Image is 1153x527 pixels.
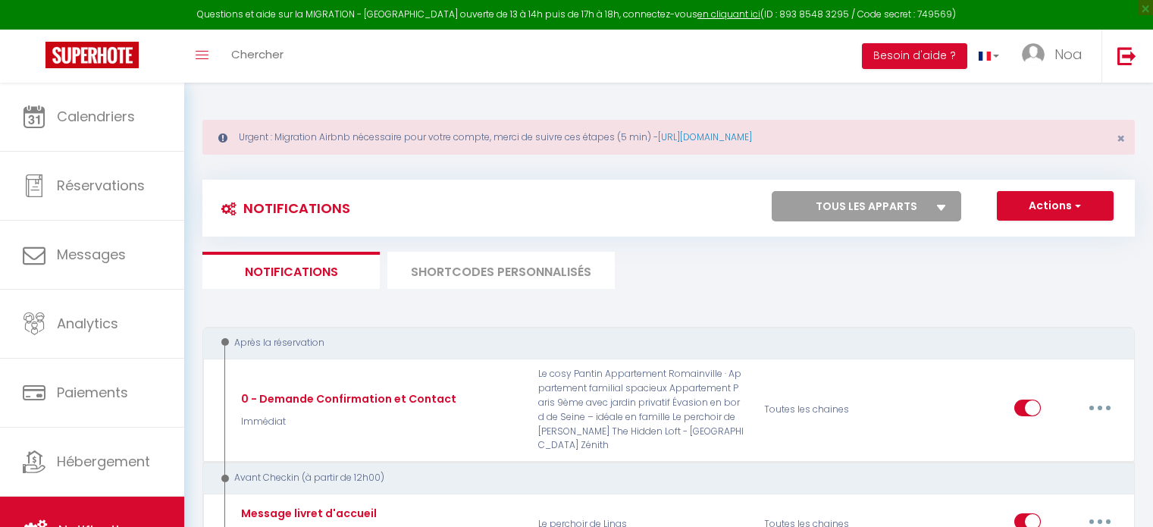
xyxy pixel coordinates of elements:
[57,245,126,264] span: Messages
[658,130,752,143] a: [URL][DOMAIN_NAME]
[217,336,1103,350] div: Après la réservation
[697,8,760,20] a: en cliquant ici
[231,46,284,62] span: Chercher
[45,42,139,68] img: Super Booking
[1117,46,1136,65] img: logout
[214,191,350,225] h3: Notifications
[754,367,905,453] div: Toutes les chaines
[57,383,128,402] span: Paiements
[57,452,150,471] span: Hébergement
[217,471,1103,485] div: Avant Checkin (à partir de 12h00)
[237,415,456,429] p: Immédiat
[202,252,380,289] li: Notifications
[220,30,295,83] a: Chercher
[1022,43,1045,66] img: ...
[997,191,1114,221] button: Actions
[202,120,1135,155] div: Urgent : Migration Airbnb nécessaire pour votre compte, merci de suivre ces étapes (5 min) -
[1054,45,1083,64] span: Noa
[57,107,135,126] span: Calendriers
[528,367,754,453] p: Le cosy Pantin Appartement Romainville · Appartement familial spacieux Appartement Paris 9ème ave...
[57,314,118,333] span: Analytics
[1010,30,1101,83] a: ... Noa
[237,391,456,407] div: 0 - Demande Confirmation et Contact
[1089,463,1153,527] iframe: LiveChat chat widget
[237,505,377,522] div: Message livret d'accueil
[1117,132,1125,146] button: Close
[1117,129,1125,148] span: ×
[57,176,145,195] span: Réservations
[862,43,967,69] button: Besoin d'aide ?
[387,252,615,289] li: SHORTCODES PERSONNALISÉS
